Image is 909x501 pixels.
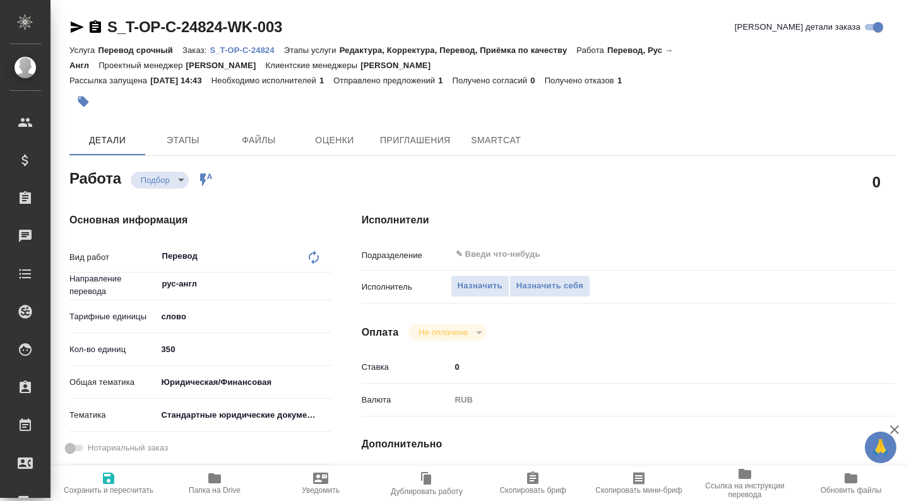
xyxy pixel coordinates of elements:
span: Ссылка на инструкции перевода [699,481,790,499]
a: S_T-OP-C-24824 [210,44,283,55]
p: Кол-во единиц [69,343,157,356]
h4: Оплата [362,325,399,340]
p: Ставка [362,361,451,374]
span: Назначить себя [516,279,583,293]
span: 🙏 [870,434,891,461]
p: Заказ: [182,45,210,55]
div: Стандартные юридические документы, договоры, уставы [157,404,331,426]
span: Этапы [153,133,213,148]
p: Клиентские менеджеры [266,61,361,70]
p: [PERSON_NAME] [186,61,266,70]
button: Назначить себя [509,275,590,297]
button: Назначить [451,275,509,297]
button: Не оплачена [415,327,471,338]
div: Юридическая/Финансовая [157,372,331,393]
h4: Исполнители [362,213,895,228]
span: Приглашения [380,133,451,148]
button: Ссылка на инструкции перевода [692,466,798,501]
p: 0 [530,76,544,85]
div: Подбор [408,324,486,341]
button: Скопировать бриф [480,466,586,501]
p: [DATE] 14:43 [150,76,211,85]
span: Дублировать работу [391,487,463,496]
span: Нотариальный заказ [88,442,168,454]
p: Тематика [69,409,157,421]
span: Сохранить и пересчитать [64,486,153,495]
button: Скопировать ссылку для ЯМессенджера [69,20,85,35]
button: Уведомить [268,466,374,501]
button: Сохранить и пересчитать [56,466,162,501]
p: Направление перевода [69,273,157,298]
p: Редактура, Корректура, Перевод, Приёмка по качеству [340,45,577,55]
span: Обновить файлы [821,486,882,495]
p: Необходимо исполнителей [211,76,319,85]
span: Файлы [229,133,289,148]
p: 1 [319,76,333,85]
p: S_T-OP-C-24824 [210,45,283,55]
p: Подразделение [362,249,451,262]
div: Подбор [131,172,189,189]
input: ✎ Введи что-нибудь [451,358,851,376]
button: Скопировать мини-бриф [586,466,692,501]
p: 1 [617,76,631,85]
span: [PERSON_NAME] детали заказа [735,21,860,33]
p: Этапы услуги [284,45,340,55]
button: Подбор [137,175,174,186]
p: Тарифные единицы [69,310,157,323]
p: Общая тематика [69,376,157,389]
span: Скопировать мини-бриф [595,486,682,495]
span: Назначить [458,279,502,293]
p: Исполнитель [362,281,451,293]
button: 🙏 [865,432,896,463]
span: Скопировать бриф [499,486,566,495]
h4: Основная информация [69,213,311,228]
p: Отправлено предложений [333,76,438,85]
span: SmartCat [466,133,526,148]
p: 1 [438,76,452,85]
span: Уведомить [302,486,340,495]
div: RUB [451,389,851,411]
span: Папка на Drive [189,486,241,495]
span: Оценки [304,133,365,148]
p: Валюта [362,394,451,406]
p: Перевод срочный [98,45,182,55]
p: Проектный менеджер [98,61,186,70]
input: ✎ Введи что-нибудь [454,247,805,262]
button: Дублировать работу [374,466,480,501]
a: S_T-OP-C-24824-WK-003 [107,18,282,35]
h4: Дополнительно [362,437,895,452]
h2: Работа [69,166,121,189]
div: слово [157,306,331,327]
button: Обновить файлы [798,466,904,501]
p: Получено отказов [545,76,617,85]
button: Скопировать ссылку [88,20,103,35]
button: Папка на Drive [162,466,268,501]
p: Работа [576,45,607,55]
h2: 0 [872,171,881,192]
input: ✎ Введи что-нибудь [157,340,331,358]
p: Получено согласий [453,76,531,85]
span: Детали [77,133,138,148]
button: Open [324,283,327,285]
p: [PERSON_NAME] [360,61,440,70]
p: Рассылка запущена [69,76,150,85]
button: Добавить тэг [69,88,97,115]
p: Услуга [69,45,98,55]
button: Open [844,253,847,256]
p: Вид работ [69,251,157,264]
